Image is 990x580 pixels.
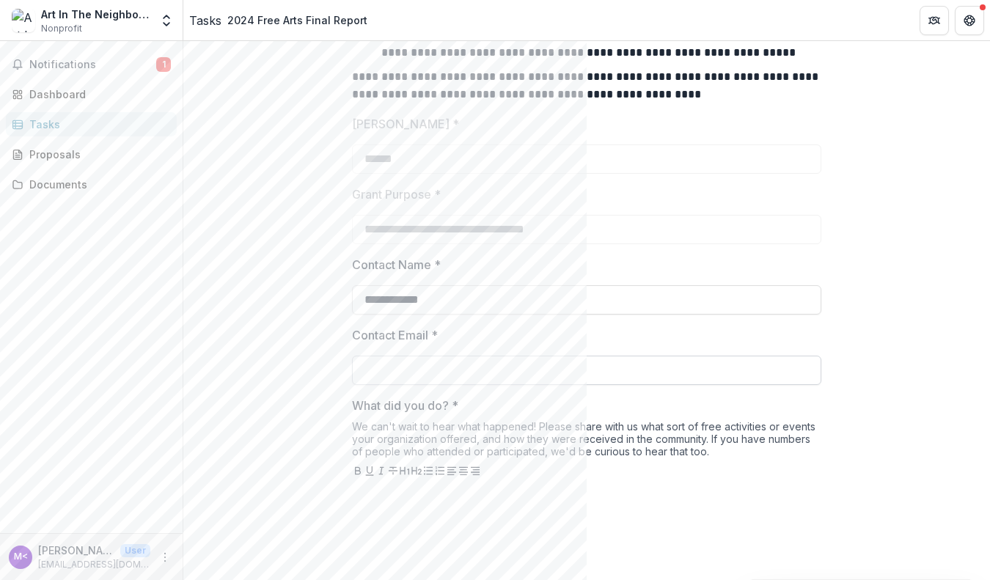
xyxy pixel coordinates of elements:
[352,463,364,481] button: Bold
[189,12,221,29] a: Tasks
[6,53,177,76] button: Notifications1
[14,552,28,562] div: Mollie Burke <artintheneighborhoodvt@gmail.com>
[446,463,458,481] button: Align Left
[41,7,150,22] div: Art In The Neighborhood
[920,6,949,35] button: Partners
[227,12,367,28] div: 2024 Free Arts Final Report
[156,57,171,72] span: 1
[352,186,431,203] p: Grant Purpose
[120,544,150,557] p: User
[6,142,177,166] a: Proposals
[29,59,156,71] span: Notifications
[12,9,35,32] img: Art In The Neighborhood
[156,548,174,566] button: More
[29,147,165,162] div: Proposals
[399,463,411,481] button: Heading 1
[38,558,150,571] p: [EMAIL_ADDRESS][DOMAIN_NAME]
[352,397,449,414] p: What did you do?
[6,172,177,197] a: Documents
[422,463,434,481] button: Bullet List
[38,543,114,558] p: [PERSON_NAME] <[EMAIL_ADDRESS][DOMAIN_NAME]>
[352,326,428,344] p: Contact Email
[189,10,373,31] nav: breadcrumb
[352,115,450,133] p: [PERSON_NAME]
[29,177,165,192] div: Documents
[6,82,177,106] a: Dashboard
[364,463,375,481] button: Underline
[375,463,387,481] button: Italicize
[6,112,177,136] a: Tasks
[29,117,165,132] div: Tasks
[387,463,399,481] button: Strike
[469,463,481,481] button: Align Right
[434,463,446,481] button: Ordered List
[352,420,821,463] div: We can't wait to hear what happened! Please share with us what sort of free activities or events ...
[458,463,469,481] button: Align Center
[411,463,422,481] button: Heading 2
[352,256,431,274] p: Contact Name
[955,6,984,35] button: Get Help
[29,87,165,102] div: Dashboard
[156,6,177,35] button: Open entity switcher
[41,22,82,35] span: Nonprofit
